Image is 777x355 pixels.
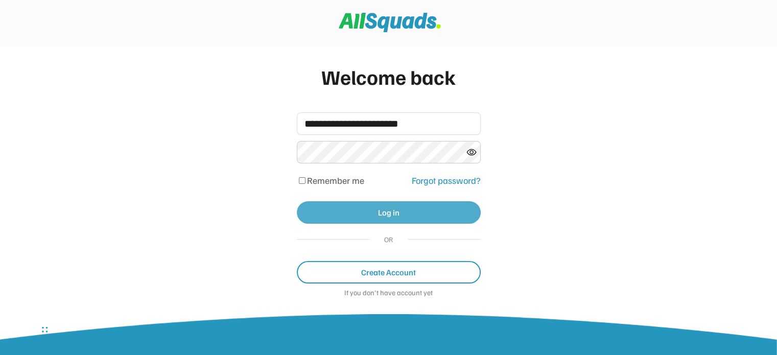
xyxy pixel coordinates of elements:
img: Squad%20Logo.svg [339,13,441,32]
label: Remember me [307,175,364,186]
div: Forgot password? [412,174,481,187]
div: Welcome back [297,61,481,92]
div: If you don't have account yet [297,289,481,299]
button: Log in [297,201,481,224]
div: OR [380,234,397,245]
button: Create Account [297,261,481,283]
